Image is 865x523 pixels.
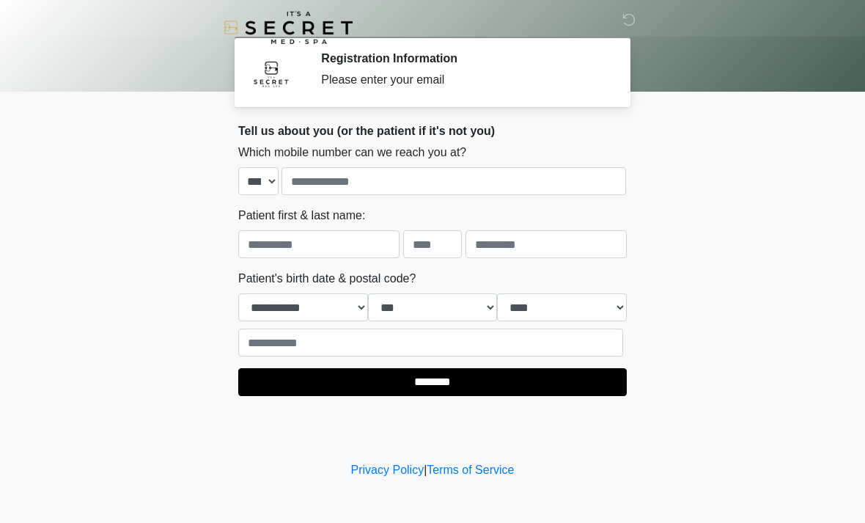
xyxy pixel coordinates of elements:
[427,464,514,476] a: Terms of Service
[351,464,424,476] a: Privacy Policy
[321,71,605,89] div: Please enter your email
[424,464,427,476] a: |
[238,124,627,138] h2: Tell us about you (or the patient if it's not you)
[224,11,353,44] img: It's A Secret Med Spa Logo
[249,51,293,95] img: Agent Avatar
[238,207,365,224] label: Patient first & last name:
[238,144,466,161] label: Which mobile number can we reach you at?
[321,51,605,65] h2: Registration Information
[238,270,416,288] label: Patient's birth date & postal code?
